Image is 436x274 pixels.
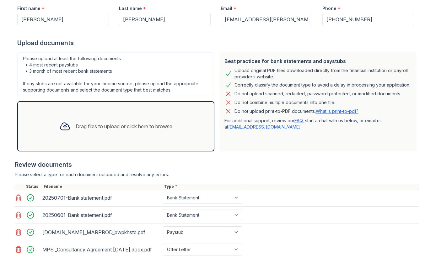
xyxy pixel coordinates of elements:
[224,57,412,65] div: Best practices for bank statements and paystubs
[221,5,232,12] label: Email
[15,171,419,178] div: Please select a type for each document uploaded and resolve any errors.
[15,160,419,169] div: Review documents
[119,5,142,12] label: Last name
[42,184,163,189] div: Filename
[17,39,419,47] div: Upload documents
[76,123,172,130] div: Drag files to upload or click here to browse
[316,108,358,114] a: What is print-to-pdf?
[322,5,336,12] label: Phone
[228,124,301,129] a: [EMAIL_ADDRESS][DOMAIN_NAME]
[25,184,42,189] div: Status
[234,90,401,97] div: Do not upload scanned, redacted, password protected, or modified documents.
[163,184,419,189] div: Type
[224,118,412,130] p: For additional support, review our , start a chat with us below, or email us at
[234,81,410,89] div: Correctly classify the document type to avoid a delay in processing your application.
[42,245,160,255] div: MPS _Consultancy Agreement [DATE].docx.pdf
[234,67,412,80] div: Upload original PDF files downloaded directly from the financial institution or payroll provider’...
[42,227,160,237] div: [DOMAIN_NAME]_MARPROD_bwpkhstb.pdf
[294,118,303,123] a: FAQ
[17,5,40,12] label: First name
[42,193,160,203] div: 20250701-Bank statement.pdf
[42,210,160,220] div: 20250601-Bank statement.pdf
[234,99,335,106] div: Do not combine multiple documents into one file.
[234,108,358,114] p: Do not upload print-to-PDF documents.
[17,52,214,96] div: Please upload at least the following documents: • 4 most recent paystubs • 3 month of most recent...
